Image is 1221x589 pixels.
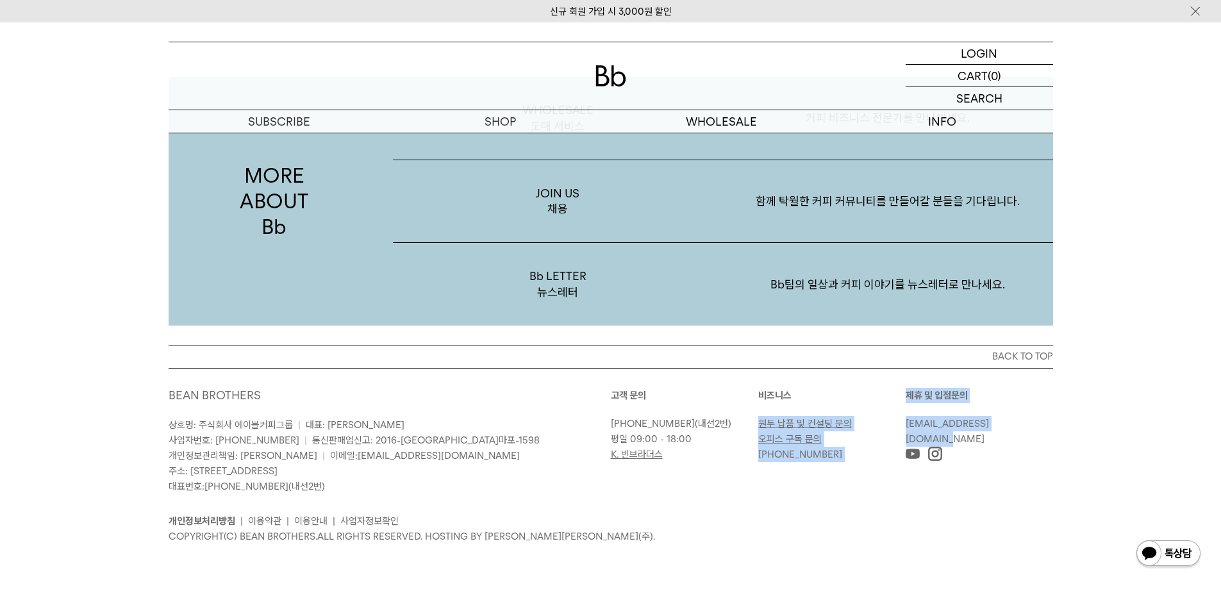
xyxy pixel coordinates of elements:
a: [PHONE_NUMBER] [611,418,695,429]
a: [PHONE_NUMBER] [758,449,842,460]
button: BACK TO TOP [169,345,1053,368]
p: 고객 문의 [611,388,758,403]
p: CART [958,65,988,87]
p: Bb팀의 일상과 커피 이야기를 뉴스레터로 만나세요. [723,251,1053,318]
span: 대표: [PERSON_NAME] [306,419,404,431]
a: [EMAIL_ADDRESS][DOMAIN_NAME] [906,418,989,445]
span: 이메일: [330,450,520,461]
a: 오피스 구독 문의 [758,433,822,445]
p: Bb LETTER 뉴스레터 [393,243,723,326]
p: 비즈니스 [758,388,906,403]
li: | [333,513,335,529]
span: 개인정보관리책임: [PERSON_NAME] [169,450,317,461]
a: K. 빈브라더스 [611,449,663,460]
span: 주소: [STREET_ADDRESS] [169,465,278,477]
span: 상호명: 주식회사 에이블커피그룹 [169,419,293,431]
a: 신규 회원 가입 시 3,000원 할인 [550,6,672,17]
a: [EMAIL_ADDRESS][DOMAIN_NAME] [358,450,520,461]
a: 원두 납품 및 컨설팅 문의 [758,418,852,429]
a: Bb LETTER뉴스레터 Bb팀의 일상과 커피 이야기를 뉴스레터로 만나세요. [393,243,1053,326]
a: LOGIN [906,42,1053,65]
a: BEAN BROTHERS [169,388,261,402]
span: | [298,419,301,431]
p: 평일 09:00 - 18:00 [611,431,752,447]
li: | [240,513,243,529]
span: | [322,450,325,461]
a: CART (0) [906,65,1053,87]
a: 개인정보처리방침 [169,515,235,527]
p: COPYRIGHT(C) BEAN BROTHERS. ALL RIGHTS RESERVED. HOSTING BY [PERSON_NAME][PERSON_NAME](주). [169,529,1053,544]
p: (0) [988,65,1001,87]
li: | [287,513,289,529]
span: 통신판매업신고: 2016-[GEOGRAPHIC_DATA]마포-1598 [312,435,540,446]
span: 대표번호: (내선2번) [169,481,325,492]
a: SUBSCRIBE [169,110,390,133]
a: SHOP [390,110,611,133]
a: [PHONE_NUMBER] [204,481,288,492]
p: JOIN US 채용 [393,160,723,243]
a: 이용안내 [294,515,328,527]
p: INFO [832,110,1053,133]
a: 이용약관 [248,515,281,527]
img: 카카오톡 채널 1:1 채팅 버튼 [1135,539,1202,570]
a: 사업자정보확인 [340,515,399,527]
p: MORE ABOUT Bb [169,77,380,326]
p: (내선2번) [611,416,752,431]
span: 사업자번호: [PHONE_NUMBER] [169,435,299,446]
span: | [304,435,307,446]
p: LOGIN [961,42,997,64]
p: SEARCH [956,87,1002,110]
p: WHOLESALE [611,110,832,133]
a: JOIN US채용 함께 탁월한 커피 커뮤니티를 만들어갈 분들을 기다립니다. [393,160,1053,244]
img: 로고 [595,65,626,87]
p: 제휴 및 입점문의 [906,388,1053,403]
p: 함께 탁월한 커피 커뮤니티를 만들어갈 분들을 기다립니다. [723,168,1053,235]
